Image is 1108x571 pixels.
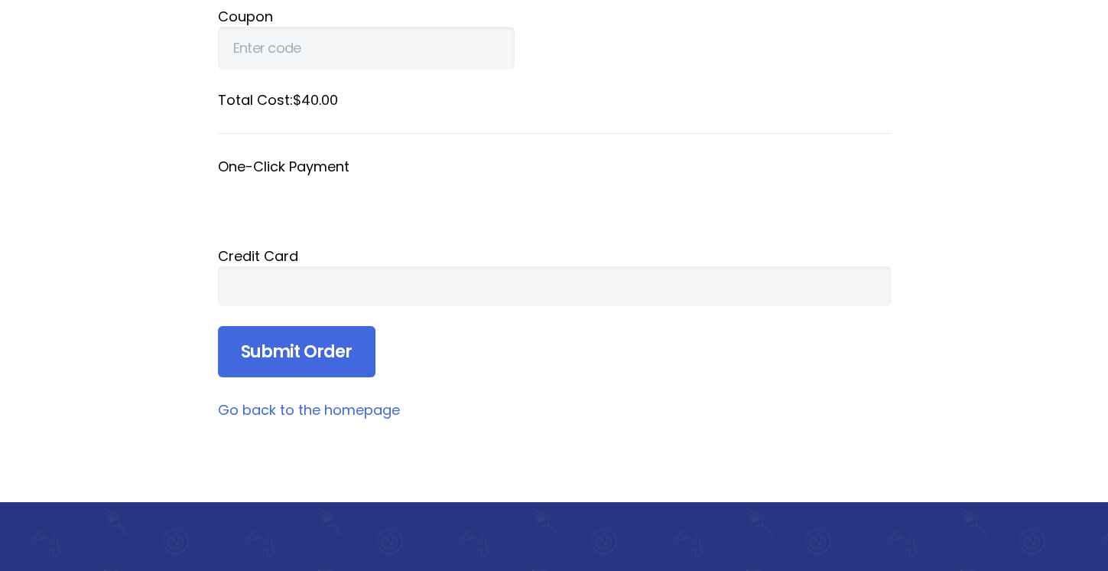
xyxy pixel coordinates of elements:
[233,278,876,295] iframe: Secure card payment input frame
[218,326,375,378] input: Submit Order
[218,6,891,27] label: Coupon
[218,246,891,266] div: Credit Card
[218,177,891,226] iframe: Secure payment button frame
[218,90,891,110] label: Total Cost: $40.00
[218,27,515,70] input: Enter code
[218,157,891,226] fieldset: One-Click Payment
[218,400,400,419] a: Go back to the homepage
